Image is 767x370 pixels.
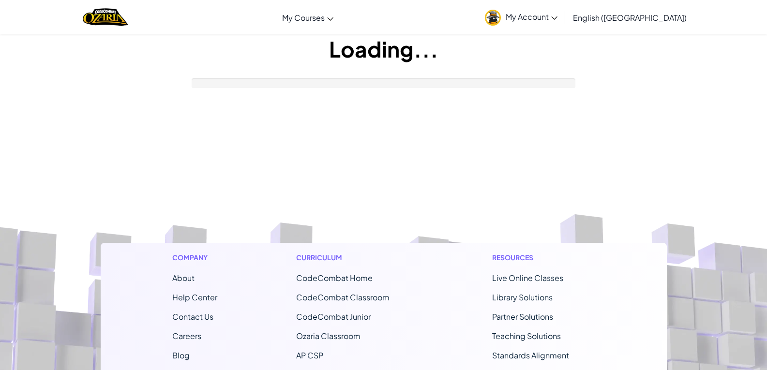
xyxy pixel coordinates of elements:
a: CodeCombat Classroom [296,292,390,302]
a: Library Solutions [492,292,553,302]
h1: Company [172,252,217,263]
a: AP CSP [296,350,323,360]
span: CodeCombat Home [296,273,373,283]
a: Careers [172,331,201,341]
img: avatar [485,10,501,26]
span: English ([GEOGRAPHIC_DATA]) [573,13,687,23]
img: Home [83,7,128,27]
a: Blog [172,350,190,360]
h1: Curriculum [296,252,413,263]
a: About [172,273,195,283]
a: My Account [480,2,562,32]
a: Ozaria Classroom [296,331,361,341]
a: My Courses [277,4,338,30]
a: English ([GEOGRAPHIC_DATA]) [568,4,692,30]
a: Ozaria by CodeCombat logo [83,7,128,27]
h1: Resources [492,252,595,263]
a: Help Center [172,292,217,302]
a: Partner Solutions [492,311,553,322]
a: Live Online Classes [492,273,563,283]
span: Contact Us [172,311,213,322]
span: My Courses [282,13,325,23]
a: CodeCombat Junior [296,311,371,322]
a: Teaching Solutions [492,331,561,341]
span: My Account [506,12,557,22]
a: Standards Alignment [492,350,569,360]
